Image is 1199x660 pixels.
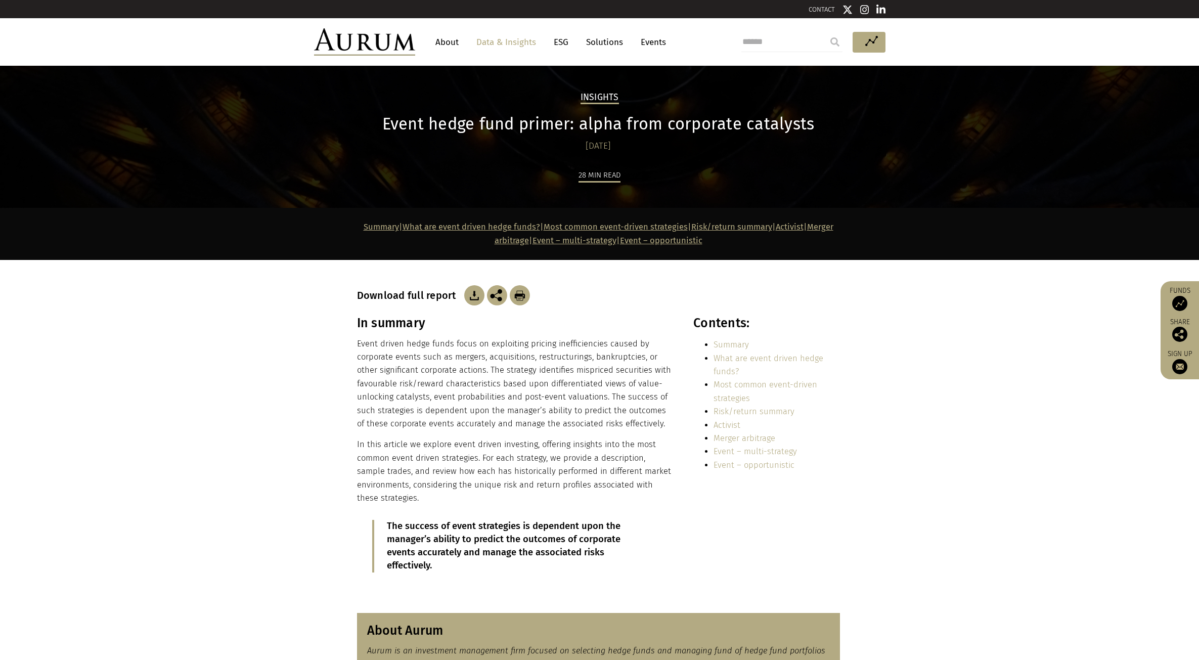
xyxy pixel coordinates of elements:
h1: Event hedge fund primer: alpha from corporate catalysts [357,114,840,134]
img: Twitter icon [842,5,853,15]
img: Download Article [510,285,530,305]
a: Data & Insights [471,33,541,52]
div: [DATE] [357,139,840,153]
a: Merger arbitrage [714,433,775,443]
a: Activist [776,222,804,232]
img: Share this post [487,285,507,305]
p: Event driven hedge funds focus on exploiting pricing inefficiencies caused by corporate events su... [357,337,672,431]
h3: Contents: [693,316,839,331]
a: ESG [549,33,573,52]
img: Sign up to our newsletter [1172,359,1187,374]
img: Access Funds [1172,296,1187,311]
a: Funds [1166,286,1194,311]
a: CONTACT [809,6,835,13]
a: Most common event-driven strategies [544,222,688,232]
a: Risk/return summary [691,222,772,232]
a: Event – multi-strategy [532,236,616,245]
a: Sign up [1166,349,1194,374]
a: What are event driven hedge funds? [714,354,823,376]
img: Aurum [314,28,415,56]
a: Summary [714,340,749,349]
img: Linkedin icon [876,5,885,15]
h3: Download full report [357,289,462,301]
a: Event – opportunistic [714,460,794,470]
a: Risk/return summary [714,407,794,416]
a: Summary [364,222,399,232]
a: Event – multi-strategy [714,447,797,456]
div: Share [1166,319,1194,342]
p: The success of event strategies is dependent upon the manager’s ability to predict the outcomes o... [387,520,644,573]
img: Download Article [464,285,484,305]
strong: | | | | | | | [364,222,833,245]
input: Submit [825,32,845,52]
a: Activist [714,420,740,430]
img: Share this post [1172,327,1187,342]
a: What are event driven hedge funds? [403,222,540,232]
h2: Insights [581,92,619,104]
a: About [430,33,464,52]
p: In this article we explore event driven investing, offering insights into the most common event d... [357,438,672,505]
h3: In summary [357,316,672,331]
img: Instagram icon [860,5,869,15]
a: Most common event-driven strategies [714,380,817,403]
h3: About Aurum [367,623,830,638]
a: Event – opportunistic [620,236,702,245]
a: Solutions [581,33,628,52]
div: 28 min read [579,169,620,183]
a: Events [636,33,666,52]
